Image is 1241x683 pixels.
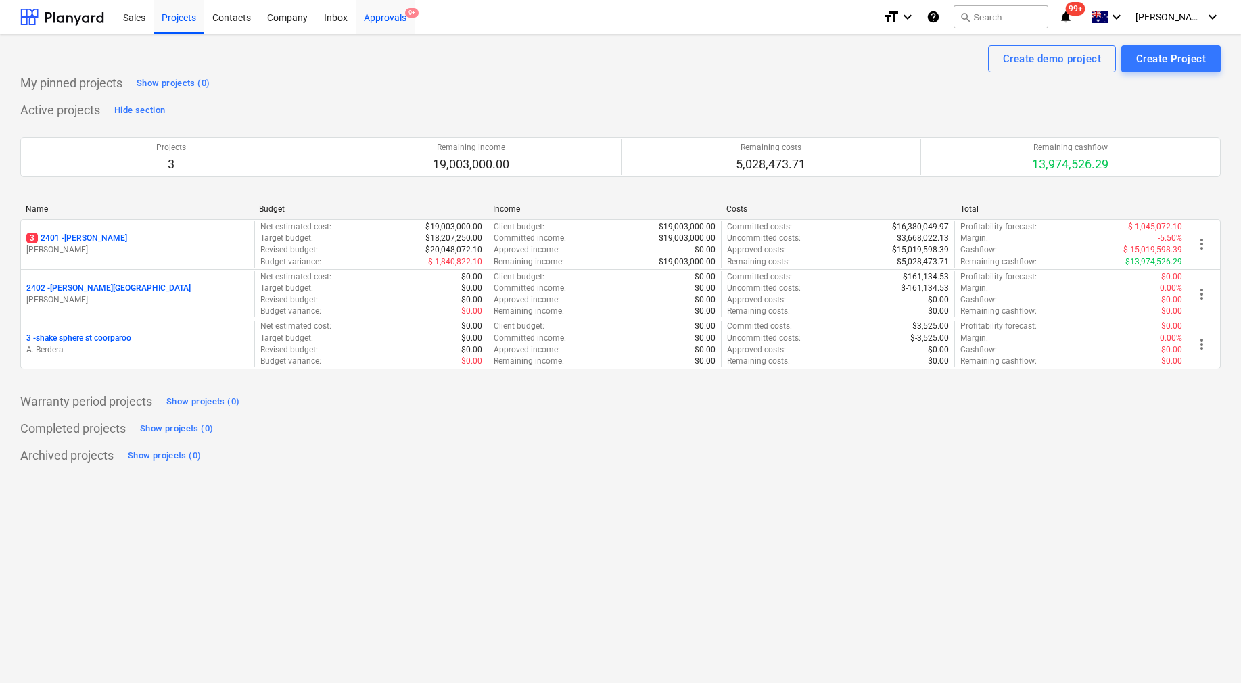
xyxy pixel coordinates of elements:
p: Committed costs : [727,221,792,233]
p: Remaining costs : [727,306,790,317]
p: Approved costs : [727,294,786,306]
p: Committed income : [494,233,566,244]
i: format_size [883,9,899,25]
i: notifications [1059,9,1073,25]
p: Budget variance : [260,256,321,268]
p: Remaining income : [494,256,564,268]
span: 99+ [1066,2,1085,16]
p: Uncommitted costs : [727,233,801,244]
p: Warranty period projects [20,394,152,410]
p: $0.00 [461,306,482,317]
div: Show projects (0) [140,421,213,437]
i: keyboard_arrow_down [1204,9,1221,25]
button: Create demo project [988,45,1116,72]
div: Income [493,204,716,214]
p: 5,028,473.71 [736,156,805,172]
p: $0.00 [695,271,716,283]
div: 3 -shake sphere st coorparooA. Berdera [26,333,249,356]
p: Net estimated cost : [260,221,331,233]
p: $20,048,072.10 [425,244,482,256]
p: $0.00 [461,271,482,283]
p: Margin : [960,233,988,244]
p: Remaining cashflow : [960,356,1037,367]
i: Knowledge base [927,9,940,25]
button: Hide section [111,99,168,121]
p: 19,003,000.00 [433,156,509,172]
iframe: Chat Widget [1173,618,1241,683]
div: Total [960,204,1183,214]
p: My pinned projects [20,75,122,91]
p: $13,974,526.29 [1125,256,1182,268]
p: $-161,134.53 [901,283,949,294]
div: Budget [259,204,482,214]
span: [PERSON_NAME] [1135,11,1203,22]
p: Approved costs : [727,244,786,256]
p: Target budget : [260,233,313,244]
p: $0.00 [461,344,482,356]
p: $-1,840,822.10 [428,256,482,268]
p: $161,134.53 [903,271,949,283]
p: $0.00 [695,321,716,332]
p: 2401 - [PERSON_NAME] [26,233,127,244]
p: Completed projects [20,421,126,437]
div: Create Project [1136,50,1206,68]
button: Show projects (0) [137,418,216,440]
p: $0.00 [695,333,716,344]
p: Committed income : [494,333,566,344]
p: $0.00 [695,294,716,306]
p: A. Berdera [26,344,249,356]
p: $-3,525.00 [910,333,949,344]
p: $0.00 [461,333,482,344]
p: Profitability forecast : [960,221,1037,233]
p: Net estimated cost : [260,321,331,332]
p: Committed income : [494,283,566,294]
div: Show projects (0) [128,448,201,464]
span: more_vert [1194,336,1210,352]
p: Margin : [960,333,988,344]
p: $3,525.00 [912,321,949,332]
div: Show projects (0) [166,394,239,410]
p: $0.00 [1161,306,1182,317]
p: $0.00 [461,283,482,294]
button: Show projects (0) [124,445,204,467]
p: Remaining income [433,142,509,154]
p: $-1,045,072.10 [1128,221,1182,233]
p: Approved income : [494,244,560,256]
p: $0.00 [1161,294,1182,306]
p: Revised budget : [260,344,318,356]
p: $5,028,473.71 [897,256,949,268]
p: Remaining costs [736,142,805,154]
p: Remaining income : [494,356,564,367]
p: Cashflow : [960,244,997,256]
p: Net estimated cost : [260,271,331,283]
div: Name [26,204,248,214]
p: Remaining income : [494,306,564,317]
p: Remaining cashflow : [960,306,1037,317]
div: Costs [726,204,949,214]
p: Projects [156,142,186,154]
p: 0.00% [1160,333,1182,344]
p: $19,003,000.00 [659,256,716,268]
button: Create Project [1121,45,1221,72]
p: Client budget : [494,221,544,233]
span: more_vert [1194,286,1210,302]
div: 32401 -[PERSON_NAME][PERSON_NAME] [26,233,249,256]
p: $0.00 [461,356,482,367]
p: Approved income : [494,294,560,306]
p: Uncommitted costs : [727,283,801,294]
i: keyboard_arrow_down [1108,9,1125,25]
p: [PERSON_NAME] [26,244,249,256]
p: Uncommitted costs : [727,333,801,344]
p: Revised budget : [260,244,318,256]
div: 2402 -[PERSON_NAME][GEOGRAPHIC_DATA][PERSON_NAME] [26,283,249,306]
p: Margin : [960,283,988,294]
i: keyboard_arrow_down [899,9,916,25]
p: Profitability forecast : [960,271,1037,283]
p: $0.00 [928,306,949,317]
p: $0.00 [928,356,949,367]
span: 3 [26,233,38,243]
span: 9+ [405,8,419,18]
button: Show projects (0) [133,72,213,94]
span: more_vert [1194,236,1210,252]
p: Approved income : [494,344,560,356]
